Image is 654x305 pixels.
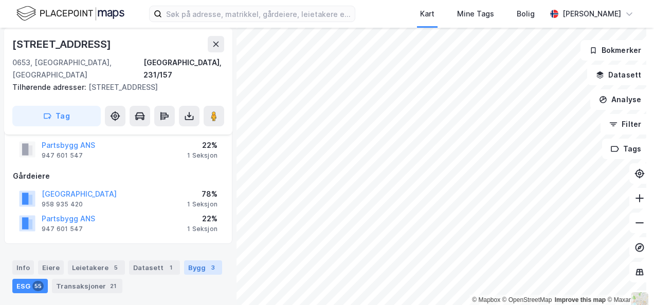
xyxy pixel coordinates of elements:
div: 1 Seksjon [187,151,217,160]
div: 1 [166,262,176,273]
input: Søk på adresse, matrikkel, gårdeiere, leietakere eller personer [162,6,355,22]
div: Bolig [517,8,535,20]
div: 5 [111,262,121,273]
button: Analyse [590,89,650,110]
div: 3 [208,262,218,273]
button: Datasett [587,65,650,85]
div: Bygg [184,260,222,275]
img: logo.f888ab2527a4732fd821a326f86c7f29.svg [16,5,124,23]
div: 947 601 547 [42,225,83,233]
iframe: Chat Widget [603,256,654,305]
a: Mapbox [472,296,500,303]
div: [GEOGRAPHIC_DATA], 231/157 [143,56,224,81]
button: Tags [602,139,650,159]
div: Info [12,260,34,275]
div: 78% [187,188,217,200]
button: Filter [601,114,650,135]
div: 55 [32,281,44,291]
div: Leietakere [68,260,125,275]
div: [STREET_ADDRESS] [12,36,113,52]
div: Datasett [129,260,180,275]
a: OpenStreetMap [502,296,552,303]
div: 0653, [GEOGRAPHIC_DATA], [GEOGRAPHIC_DATA] [12,56,143,81]
div: Gårdeiere [13,170,224,182]
div: 947 601 547 [42,151,83,160]
div: 1 Seksjon [187,200,217,208]
div: Kart [420,8,434,20]
a: Improve this map [555,296,606,303]
div: Transaksjoner [52,279,122,293]
div: Kontrollprogram for chat [603,256,654,305]
div: [PERSON_NAME] [562,8,621,20]
div: Mine Tags [457,8,494,20]
div: 1 Seksjon [187,225,217,233]
div: Eiere [38,260,64,275]
div: ESG [12,279,48,293]
div: 958 935 420 [42,200,83,208]
div: [STREET_ADDRESS] [12,81,216,93]
div: 22% [187,139,217,151]
div: 21 [108,281,118,291]
button: Bokmerker [580,40,650,61]
button: Tag [12,106,101,126]
span: Tilhørende adresser: [12,83,88,91]
div: 22% [187,213,217,225]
